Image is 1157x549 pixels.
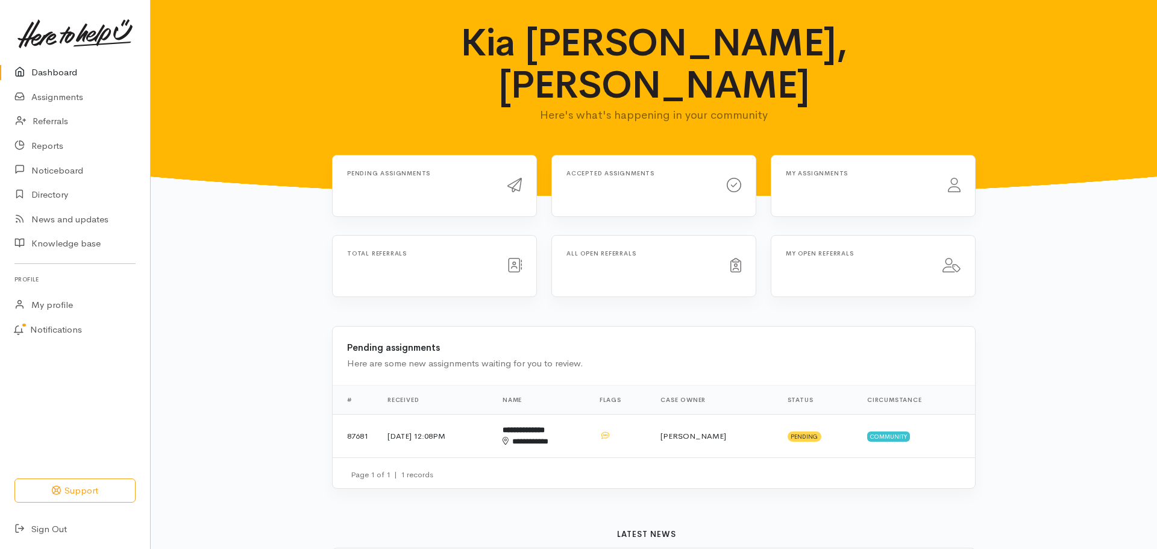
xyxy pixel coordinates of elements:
[566,250,716,257] h6: All open referrals
[786,250,928,257] h6: My open referrals
[617,529,676,539] b: Latest news
[590,385,651,414] th: Flags
[651,414,777,457] td: [PERSON_NAME]
[493,385,590,414] th: Name
[786,170,933,177] h6: My assignments
[867,431,910,441] span: Community
[394,469,397,480] span: |
[14,271,136,287] h6: Profile
[333,385,378,414] th: #
[347,250,493,257] h6: Total referrals
[347,342,440,353] b: Pending assignments
[651,385,777,414] th: Case Owner
[566,170,712,177] h6: Accepted assignments
[858,385,975,414] th: Circumstance
[347,170,493,177] h6: Pending assignments
[14,478,136,503] button: Support
[347,357,961,371] div: Here are some new assignments waiting for you to review.
[417,22,891,107] h1: Kia [PERSON_NAME], [PERSON_NAME]
[417,107,891,124] p: Here's what's happening in your community
[778,385,858,414] th: Status
[378,414,493,457] td: [DATE] 12:08PM
[351,469,433,480] small: Page 1 of 1 1 records
[378,385,493,414] th: Received
[788,431,822,441] span: Pending
[333,414,378,457] td: 87681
